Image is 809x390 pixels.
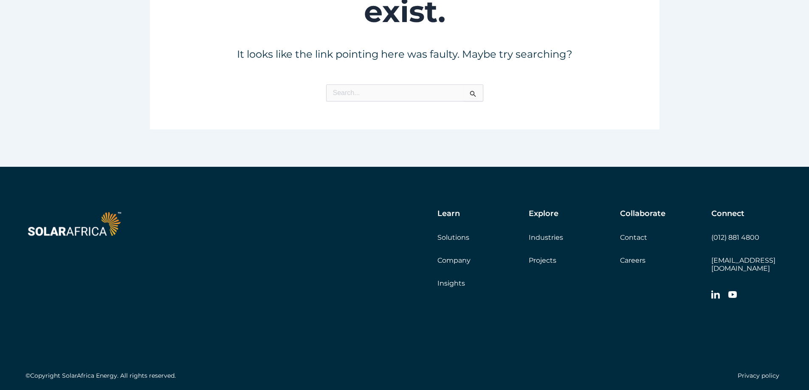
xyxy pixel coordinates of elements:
a: Solutions [437,233,469,241]
a: Privacy policy [738,372,779,379]
h5: Learn [437,209,460,219]
a: Industries [529,233,563,241]
h3: It looks like the link pointing here was faulty. Maybe try searching? [178,44,631,65]
h5: ©Copyright SolarAfrica Energy. All rights reserved. [25,372,176,379]
h5: Collaborate [620,209,665,219]
a: Contact [620,233,647,241]
h5: Connect [711,209,744,219]
a: Projects [529,256,556,264]
input: Search [464,84,483,101]
a: [EMAIL_ADDRESS][DOMAIN_NAME] [711,256,775,272]
a: Company [437,256,471,264]
input: Search Submit [326,84,483,101]
h5: Explore [529,209,558,219]
a: (012) 881 4800 [711,233,759,241]
a: Careers [620,256,646,264]
a: Insights [437,279,465,287]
